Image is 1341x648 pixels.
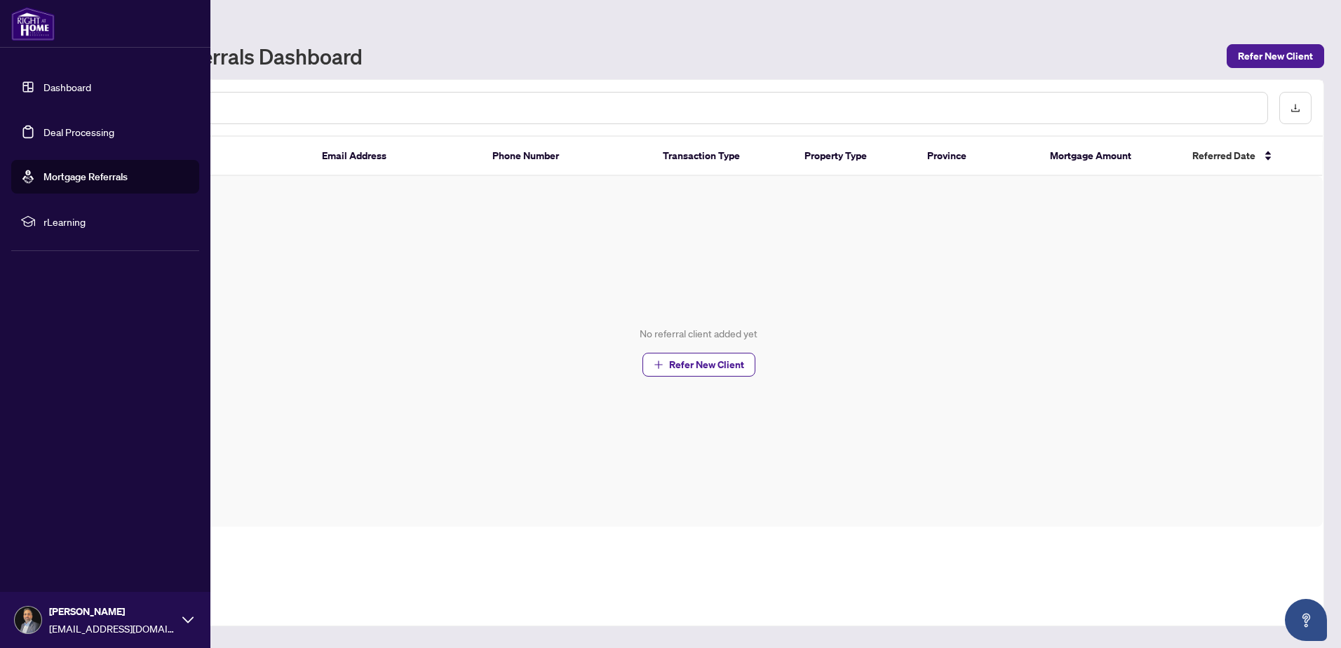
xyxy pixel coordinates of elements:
th: Province [916,137,1039,176]
span: download [1291,103,1300,113]
a: Deal Processing [43,126,114,138]
span: Refer New Client [1238,45,1313,67]
span: [EMAIL_ADDRESS][DOMAIN_NAME] [49,621,175,636]
span: Refer New Client [669,353,744,376]
h1: Mortgage Referrals Dashboard [73,45,363,67]
img: Profile Icon [15,607,41,633]
th: Referred Date [1181,137,1323,176]
th: Phone Number [481,137,652,176]
th: Transaction Type [652,137,793,176]
img: logo [11,7,55,41]
a: Mortgage Referrals [43,170,128,183]
button: Refer New Client [1227,44,1324,68]
th: Email Address [311,137,481,176]
th: Property Type [793,137,916,176]
button: Refer New Client [642,353,755,377]
span: Referred Date [1192,148,1255,163]
div: No referral client added yet [640,326,757,342]
button: download [1279,92,1312,124]
a: Dashboard [43,81,91,93]
span: plus [654,360,663,370]
span: rLearning [43,214,189,229]
button: Open asap [1285,599,1327,641]
span: [PERSON_NAME] [49,604,175,619]
th: Mortgage Amount [1039,137,1180,176]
